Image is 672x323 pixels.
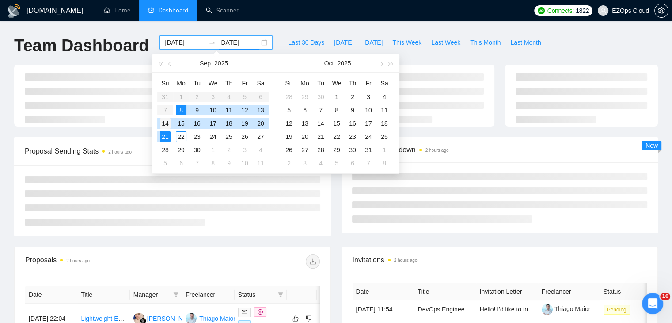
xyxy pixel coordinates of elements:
button: Last Month [505,35,546,50]
div: 1 [331,92,342,102]
th: Fr [237,76,253,90]
div: 4 [315,158,326,169]
td: 2025-10-25 [376,130,392,143]
td: 2025-09-29 [173,143,189,157]
div: 1 [208,145,218,155]
div: 19 [239,118,250,129]
span: This Week [392,38,421,47]
div: 3 [300,158,310,169]
th: Status [600,283,662,300]
div: 30 [347,145,358,155]
td: 2025-10-16 [345,117,361,130]
div: 24 [363,131,374,142]
span: filter [171,288,180,301]
input: End date [219,38,259,47]
td: 2025-10-02 [221,143,237,157]
div: 8 [331,105,342,115]
td: 2025-11-04 [313,157,329,170]
td: 2025-09-24 [205,130,221,143]
span: [DATE] [363,38,383,47]
div: 8 [208,158,218,169]
span: to [209,39,216,46]
td: 2025-10-29 [329,143,345,157]
td: 2025-10-28 [313,143,329,157]
div: 7 [363,158,374,169]
span: swap-right [209,39,216,46]
th: Mo [297,76,313,90]
th: Title [77,286,129,304]
time: 2 hours ago [394,258,418,263]
span: Status [238,290,274,300]
img: c1nIYiYEnWxP2TfA_dGaGsU0yq_D39oq7r38QHb4DlzjuvjqWQxPJgmVLd1BESEi1_ [542,304,553,315]
div: 29 [176,145,186,155]
div: 22 [176,131,186,142]
div: 2 [284,158,294,169]
button: Oct [324,54,334,72]
span: Connects: [547,6,574,15]
th: Su [281,76,297,90]
div: 6 [347,158,358,169]
div: 12 [284,118,294,129]
span: dollar [258,309,263,315]
td: 2025-10-01 [205,143,221,157]
div: 20 [255,118,266,129]
td: 2025-10-05 [157,157,173,170]
td: 2025-09-08 [173,104,189,117]
td: 2025-10-08 [205,157,221,170]
div: 5 [331,158,342,169]
td: 2025-11-01 [376,143,392,157]
td: 2025-10-07 [189,157,205,170]
div: 29 [331,145,342,155]
div: 17 [363,118,374,129]
td: 2025-09-19 [237,117,253,130]
div: 22 [331,131,342,142]
td: 2025-10-10 [237,157,253,170]
div: 6 [300,105,310,115]
td: 2025-10-03 [361,90,376,104]
div: 13 [300,118,310,129]
td: 2025-10-24 [361,130,376,143]
div: 23 [347,131,358,142]
td: 2025-09-29 [297,90,313,104]
div: 10 [239,158,250,169]
div: 4 [255,145,266,155]
span: Last 30 Days [288,38,324,47]
td: 2025-10-05 [281,104,297,117]
td: 2025-09-18 [221,117,237,130]
span: Dashboard [159,7,188,14]
span: Last Month [510,38,541,47]
span: filter [278,292,283,297]
td: 2025-10-13 [297,117,313,130]
div: 24 [208,131,218,142]
div: 9 [192,105,202,115]
div: 14 [315,118,326,129]
div: 23 [192,131,202,142]
div: 12 [239,105,250,115]
td: 2025-10-20 [297,130,313,143]
span: This Month [470,38,501,47]
time: 2 hours ago [108,150,132,154]
div: 29 [300,92,310,102]
a: Lightweight ERP Program Development for Wholesale B2B Business [81,315,270,322]
time: 2 hours ago [425,148,449,153]
div: 19 [284,131,294,142]
th: Date [353,283,414,300]
th: We [329,76,345,90]
th: Invitation Letter [476,283,538,300]
span: 1822 [576,6,589,15]
td: 2025-09-23 [189,130,205,143]
td: 2025-11-08 [376,157,392,170]
span: user [600,8,606,14]
img: logo [7,4,21,18]
td: 2025-10-11 [253,157,269,170]
div: 27 [255,131,266,142]
div: 9 [347,105,358,115]
div: 4 [379,92,390,102]
span: dashboard [148,7,154,13]
div: 28 [315,145,326,155]
td: 2025-10-09 [221,157,237,170]
div: 5 [160,158,171,169]
td: 2025-09-10 [205,104,221,117]
th: Title [414,283,476,300]
div: 2 [224,145,234,155]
